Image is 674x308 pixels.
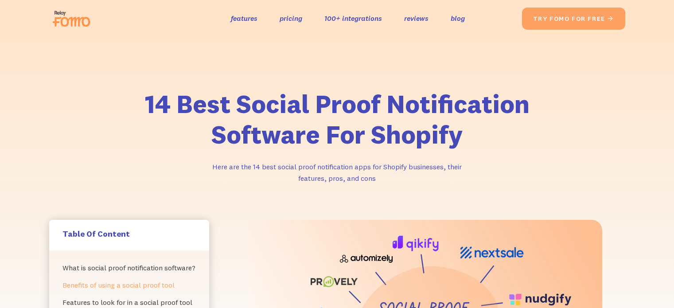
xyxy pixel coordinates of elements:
a: 100+ integrations [324,12,382,25]
p: Here are the 14 best social proof notification apps for Shopify businesses, their features, pros,... [204,161,470,184]
a: blog [451,12,465,25]
a: features [231,12,257,25]
h1: 14 Best Social Proof Notification Software For Shopify [111,89,563,150]
a: What is social proof notification software? [62,259,196,277]
a: try fomo for free [522,8,625,30]
a: pricing [280,12,302,25]
a: reviews [404,12,429,25]
span:  [607,15,614,23]
a: Benefits of using a social proof tool [62,277,196,294]
h5: Table Of Content [62,229,196,239]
